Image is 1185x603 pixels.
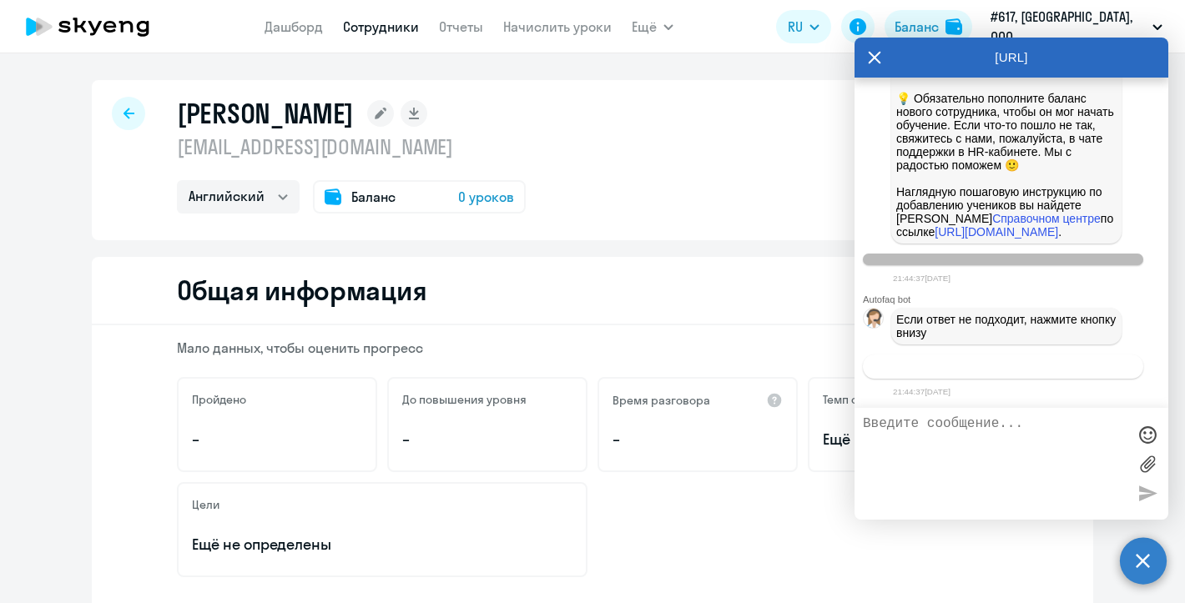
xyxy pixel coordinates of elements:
[632,10,673,43] button: Ещё
[177,339,1008,357] p: Мало данных, чтобы оценить прогресс
[895,17,939,37] div: Баланс
[991,7,1146,47] p: #617, [GEOGRAPHIC_DATA], ООО
[788,17,803,37] span: RU
[192,392,246,407] h5: Пройдено
[177,97,354,130] h1: [PERSON_NAME]
[343,18,419,35] a: Сотрудники
[439,18,483,35] a: Отчеты
[776,10,831,43] button: RU
[982,7,1171,47] button: #617, [GEOGRAPHIC_DATA], ООО
[632,17,657,37] span: Ещё
[402,392,527,407] h5: До повышения уровня
[613,393,710,408] h5: Время разговора
[945,18,962,35] img: balance
[992,212,1101,225] a: Справочном центре
[458,187,514,207] span: 0 уроков
[893,274,951,283] time: 21:44:37[DATE]
[192,429,362,450] p: –
[823,429,993,450] span: Ещё не определён
[885,10,972,43] button: Балансbalance
[935,225,1058,239] a: [URL][DOMAIN_NAME]
[177,274,426,307] h2: Общая информация
[503,18,612,35] a: Начислить уроки
[893,387,951,396] time: 21:44:37[DATE]
[823,392,904,407] h5: Темп обучения
[192,534,572,555] p: Ещё не определены
[265,18,323,35] a: Дашборд
[402,429,572,450] p: –
[863,294,1168,304] div: Autofaq bot
[1135,451,1160,476] label: Лимит 10 файлов
[939,360,1066,373] span: Связаться с менеджером
[177,133,526,160] p: [EMAIL_ADDRESS][DOMAIN_NAME]
[613,429,783,450] p: –
[351,187,396,207] span: Баланс
[896,313,1119,339] span: Если ответ не подходит, нажмите кнопку внизу
[864,309,885,333] img: bot avatar
[863,354,1143,379] button: Связаться с менеджером
[192,497,219,512] h5: Цели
